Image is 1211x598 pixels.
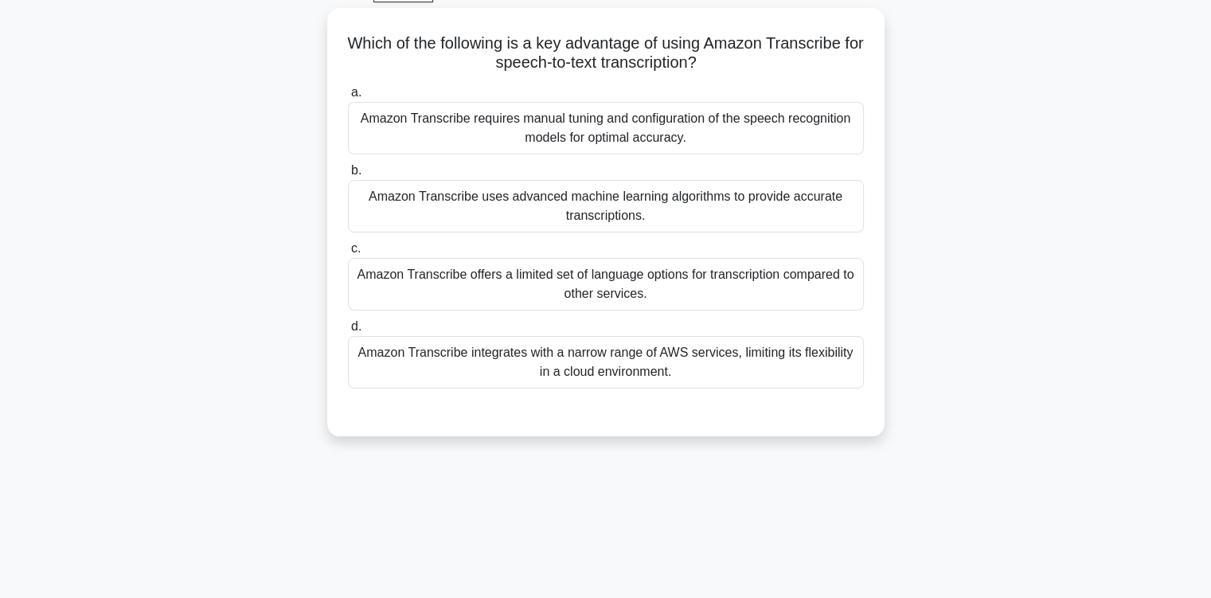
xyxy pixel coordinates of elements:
h5: Which of the following is a key advantage of using Amazon Transcribe for speech-to-text transcrip... [346,33,865,73]
span: b. [351,163,361,177]
div: Amazon Transcribe uses advanced machine learning algorithms to provide accurate transcriptions. [348,180,864,233]
div: Amazon Transcribe requires manual tuning and configuration of the speech recognition models for o... [348,102,864,154]
span: a. [351,85,361,99]
span: c. [351,241,361,255]
div: Amazon Transcribe integrates with a narrow range of AWS services, limiting its flexibility in a c... [348,336,864,389]
div: Amazon Transcribe offers a limited set of language options for transcription compared to other se... [348,258,864,311]
span: d. [351,319,361,333]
